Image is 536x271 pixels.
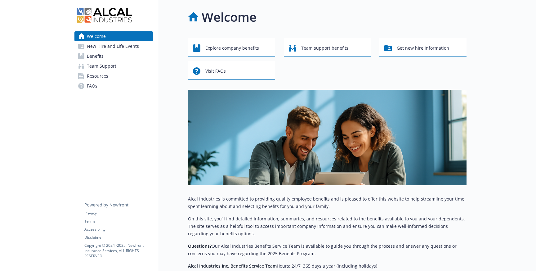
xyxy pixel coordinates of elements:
[74,71,153,81] a: Resources
[188,263,277,269] strong: Alcal Industries Inc. Benefits Service Team
[397,42,449,54] span: Get new hire information
[74,31,153,41] a: Welcome
[84,243,153,259] p: Copyright © 2024 - 2025 , Newfront Insurance Services, ALL RIGHTS RESERVED
[202,8,257,26] h1: Welcome
[87,71,108,81] span: Resources
[188,39,275,57] button: Explore company benefits
[188,215,467,237] p: On this site, you’ll find detailed information, summaries, and resources related to the benefits ...
[188,262,467,270] p: Hours: 24/7, 365 days a year (including holidays)
[74,61,153,71] a: Team Support
[284,39,371,57] button: Team support benefits
[74,51,153,61] a: Benefits
[84,235,153,240] a: Disclaimer
[74,81,153,91] a: FAQs
[84,219,153,224] a: Terms
[87,61,116,71] span: Team Support
[379,39,467,57] button: Get new hire information
[87,31,106,41] span: Welcome
[188,90,467,185] img: overview page banner
[301,42,348,54] span: Team support benefits
[205,42,259,54] span: Explore company benefits
[87,41,139,51] span: New Hire and Life Events
[205,65,226,77] span: Visit FAQs
[87,81,97,91] span: FAQs
[84,227,153,232] a: Accessibility
[188,195,467,210] p: Alcal Industries is committed to providing quality employee benefits and is pleased to offer this...
[74,41,153,51] a: New Hire and Life Events
[188,243,212,249] strong: Questions?
[188,62,275,80] button: Visit FAQs
[188,242,467,257] p: Our Alcal Industries Benefits Service Team is available to guide you through the process and answ...
[84,210,153,216] a: Privacy
[87,51,104,61] span: Benefits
